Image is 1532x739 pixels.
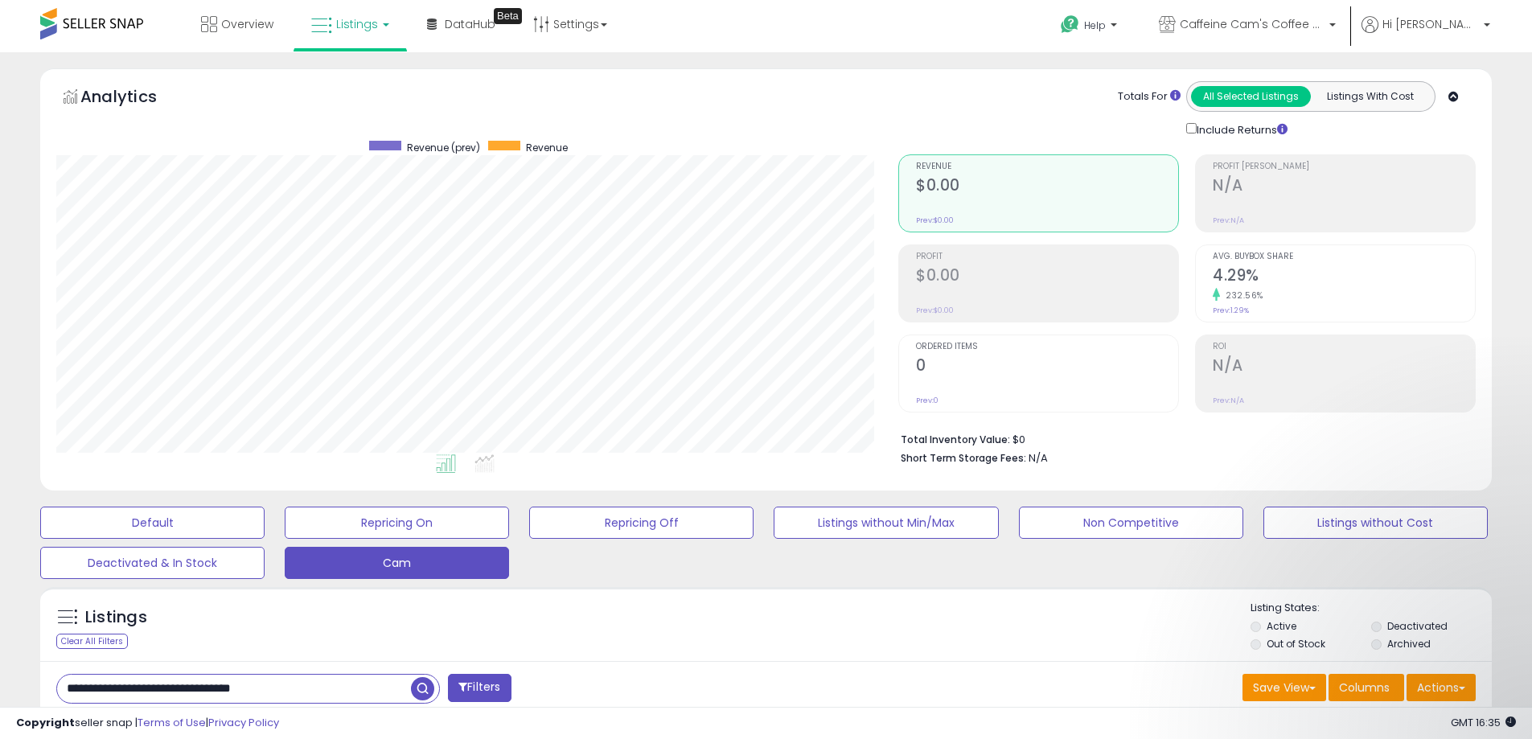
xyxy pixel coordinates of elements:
a: Help [1048,2,1133,52]
span: Overview [221,16,273,32]
span: Revenue (prev) [407,141,480,154]
button: Filters [448,674,511,702]
small: Prev: N/A [1213,216,1244,225]
small: 232.56% [1220,289,1263,302]
li: $0 [901,429,1464,448]
a: Terms of Use [138,715,206,730]
strong: Copyright [16,715,75,730]
button: Listings without Min/Max [774,507,998,539]
button: Non Competitive [1019,507,1243,539]
h5: Listings [85,606,147,629]
h5: Analytics [80,85,188,112]
h2: N/A [1213,356,1475,378]
span: Hi [PERSON_NAME] [1382,16,1479,32]
i: Get Help [1060,14,1080,35]
b: Total Inventory Value: [901,433,1010,446]
button: Repricing Off [529,507,754,539]
h2: $0.00 [916,266,1178,288]
button: Repricing On [285,507,509,539]
span: Help [1084,18,1106,32]
small: Prev: $0.00 [916,306,954,315]
span: Revenue [916,162,1178,171]
div: Clear All Filters [56,634,128,649]
button: Deactivated & In Stock [40,547,265,579]
span: N/A [1029,450,1048,466]
button: Default [40,507,265,539]
span: Caffeine Cam's Coffee & Candy Company Inc. [1180,16,1325,32]
div: seller snap | | [16,716,279,731]
h2: N/A [1213,176,1475,198]
small: Prev: 0 [916,396,939,405]
div: Include Returns [1174,120,1307,138]
b: Short Term Storage Fees: [901,451,1026,465]
span: ROI [1213,343,1475,351]
button: Cam [285,547,509,579]
button: All Selected Listings [1191,86,1311,107]
button: Listings With Cost [1310,86,1430,107]
span: Ordered Items [916,343,1178,351]
a: Privacy Policy [208,715,279,730]
button: Listings without Cost [1263,507,1488,539]
small: Prev: 1.29% [1213,306,1249,315]
span: Revenue [526,141,568,154]
h2: 0 [916,356,1178,378]
h2: $0.00 [916,176,1178,198]
div: Tooltip anchor [494,8,522,24]
small: Prev: $0.00 [916,216,954,225]
a: Hi [PERSON_NAME] [1362,16,1490,52]
h2: 4.29% [1213,266,1475,288]
span: Listings [336,16,378,32]
small: Prev: N/A [1213,396,1244,405]
span: Avg. Buybox Share [1213,252,1475,261]
span: Profit [916,252,1178,261]
div: Totals For [1118,89,1181,105]
span: DataHub [445,16,495,32]
p: Listing States: [1251,601,1492,616]
span: Profit [PERSON_NAME] [1213,162,1475,171]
